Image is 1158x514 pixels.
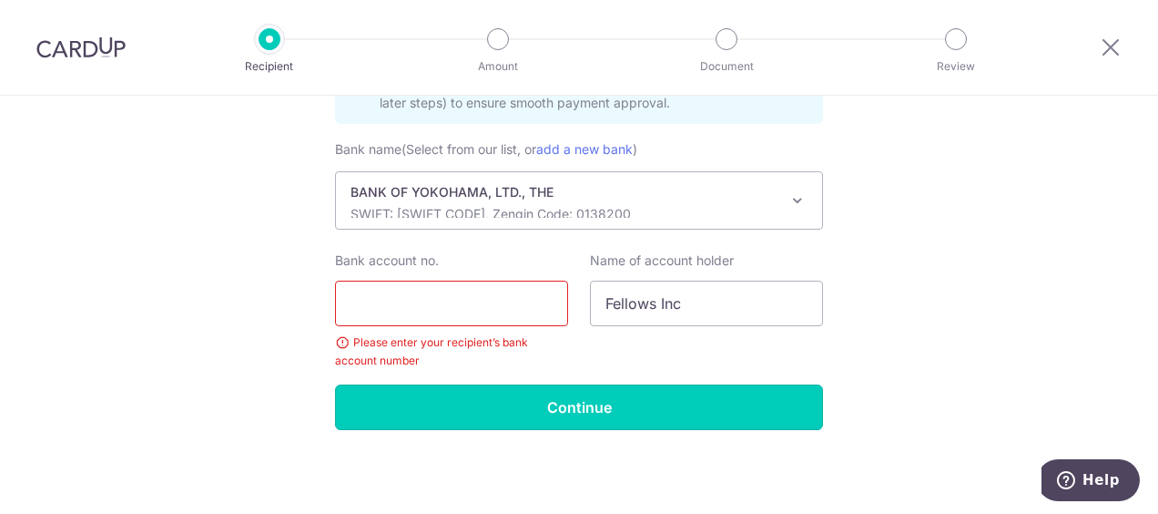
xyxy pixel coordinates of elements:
[889,57,1023,76] p: Review
[335,334,568,370] div: Please enter your recipient’s bank account number
[335,252,439,270] label: Bank account no.
[36,36,126,58] img: CardUp
[335,139,637,160] label: Bank name
[536,141,633,157] a: add a new bank
[431,57,565,76] p: Amount
[1041,459,1140,505] iframe: Opens a widget where you can find more information
[659,57,794,76] p: Document
[350,183,778,201] p: BANK OF YOKOHAMA, LTD., THE
[335,171,823,230] span: BANK OF YOKOHAMA, LTD., THE
[335,385,823,430] input: Continue
[401,141,637,157] span: (Select from our list, or )
[202,57,337,76] p: Recipient
[336,172,822,229] span: BANK OF YOKOHAMA, LTD., THE
[350,205,778,223] p: SWIFT: [SWIFT_CODE], Zengin Code: 0138200
[590,252,734,270] label: Name of account holder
